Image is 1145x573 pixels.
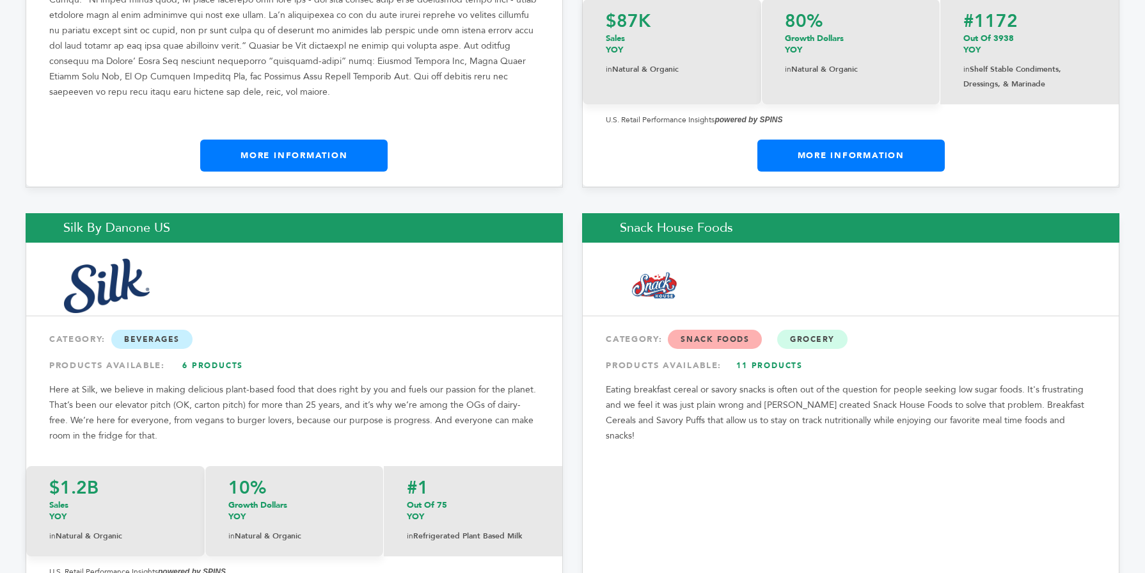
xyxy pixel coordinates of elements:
span: in [785,64,791,74]
span: in [49,531,56,541]
p: Natural & Organic [606,62,738,77]
h2: Snack House Foods [582,213,1119,243]
div: PRODUCTS AVAILABLE: [606,354,1096,377]
span: YOY [228,511,246,522]
p: Natural & Organic [228,529,360,544]
p: Natural & Organic [785,62,917,77]
p: 10% [228,479,360,497]
p: out of 75 [407,499,539,522]
p: #1 [407,479,539,497]
span: in [228,531,235,541]
p: Growth Dollars [228,499,360,522]
p: Sales [606,33,738,56]
p: U.S. Retail Performance Insights [606,112,1096,127]
img: Silk by Danone US [64,259,150,313]
a: More Information [200,140,388,172]
span: in [963,64,970,74]
p: $87K [606,12,738,30]
span: YOY [49,511,67,522]
span: YOY [785,44,802,56]
span: YOY [606,44,623,56]
p: Shelf Stable Condiments, Dressings, & Marinade [963,62,1096,92]
span: in [407,531,413,541]
p: Sales [49,499,182,522]
p: Natural & Organic [49,529,182,544]
h2: Silk by Danone US [26,213,563,243]
p: #1172 [963,12,1096,30]
div: CATEGORY: [606,328,1096,351]
a: 11 Products [725,354,814,377]
a: More Information [757,140,945,172]
span: Grocery [777,330,848,349]
p: Out of 3938 [963,33,1096,56]
div: CATEGORY: [49,328,539,351]
img: Snack House Foods [620,259,691,313]
p: $1.2B [49,479,182,497]
strong: powered by SPINS [715,115,782,124]
a: 6 Products [168,354,258,377]
span: in [606,64,612,74]
span: Beverages [111,330,193,349]
p: Eating breakfast cereal or savory snacks is often out of the question for people seeking low suga... [606,382,1096,444]
div: PRODUCTS AVAILABLE: [49,354,539,377]
span: YOY [407,511,424,522]
span: Snack Foods [668,330,762,349]
span: YOY [963,44,981,56]
p: Here at Silk, we believe in making delicious plant-based food that does right by you and fuels ou... [49,382,539,444]
p: Refrigerated Plant Based Milk [407,529,539,544]
p: Growth Dollars [785,33,917,56]
p: 80% [785,12,917,30]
